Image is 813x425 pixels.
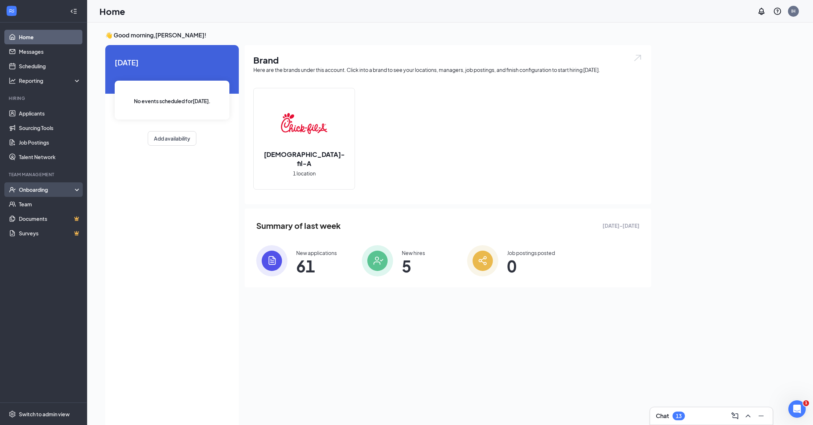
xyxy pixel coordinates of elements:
div: Hiring [9,95,79,101]
div: Team Management [9,171,79,178]
h2: [DEMOGRAPHIC_DATA]-fil-A [254,150,355,168]
span: 5 [402,259,425,272]
a: SurveysCrown [19,226,81,240]
span: [DATE] - [DATE] [602,222,640,230]
a: Applicants [19,106,81,121]
span: 1 [803,400,809,406]
svg: WorkstreamLogo [8,7,15,15]
img: Chick-fil-A [281,100,327,147]
h3: Chat [656,412,669,420]
span: Summary of last week [256,219,341,232]
svg: Settings [9,410,16,418]
a: Talent Network [19,150,81,164]
div: New applications [296,249,337,256]
span: 61 [296,259,337,272]
span: No events scheduled for [DATE] . [134,97,211,105]
a: Home [19,30,81,44]
div: IH [791,8,796,14]
div: New hires [402,249,425,256]
svg: ComposeMessage [731,412,739,420]
h1: Home [99,5,125,17]
div: Job postings posted [507,249,555,256]
button: ChevronUp [742,410,754,422]
button: Minimize [755,410,767,422]
img: icon [362,245,393,276]
svg: Notifications [757,7,766,16]
a: Team [19,197,81,211]
svg: Analysis [9,77,16,84]
svg: ChevronUp [744,412,752,420]
button: Add availability [148,131,196,146]
svg: Minimize [757,412,765,420]
svg: QuestionInfo [773,7,782,16]
a: Job Postings [19,135,81,150]
h1: Brand [253,54,642,66]
div: Switch to admin view [19,410,70,418]
a: Scheduling [19,59,81,73]
div: Here are the brands under this account. Click into a brand to see your locations, managers, job p... [253,66,642,73]
a: Messages [19,44,81,59]
img: icon [256,245,287,276]
div: Reporting [19,77,81,84]
svg: UserCheck [9,186,16,193]
a: DocumentsCrown [19,211,81,226]
img: icon [467,245,498,276]
a: Sourcing Tools [19,121,81,135]
span: 1 location [293,169,316,177]
svg: Collapse [70,8,77,15]
img: open.6027fd2a22e1237b5b06.svg [633,54,642,62]
iframe: Intercom live chat [788,400,806,418]
button: ComposeMessage [729,410,741,422]
div: Onboarding [19,186,75,193]
div: 13 [676,413,682,419]
span: [DATE] [115,57,229,68]
h3: 👋 Good morning, [PERSON_NAME] ! [105,31,651,39]
span: 0 [507,259,555,272]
